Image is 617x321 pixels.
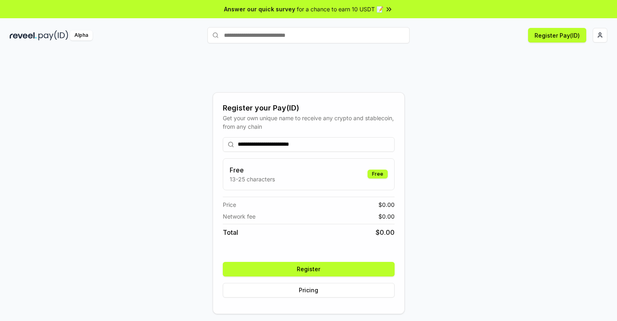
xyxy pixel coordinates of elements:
[376,227,395,237] span: $ 0.00
[224,5,295,13] span: Answer our quick survey
[223,262,395,276] button: Register
[378,200,395,209] span: $ 0.00
[368,170,388,179] div: Free
[10,30,37,40] img: reveel_dark
[223,283,395,298] button: Pricing
[528,28,586,43] button: Register Pay(ID)
[38,30,68,40] img: pay_id
[297,5,383,13] span: for a chance to earn 10 USDT 📝
[223,114,395,131] div: Get your own unique name to receive any crypto and stablecoin, from any chain
[223,227,238,237] span: Total
[223,212,256,221] span: Network fee
[70,30,93,40] div: Alpha
[223,200,236,209] span: Price
[378,212,395,221] span: $ 0.00
[230,175,275,183] p: 13-25 characters
[223,102,395,114] div: Register your Pay(ID)
[230,165,275,175] h3: Free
